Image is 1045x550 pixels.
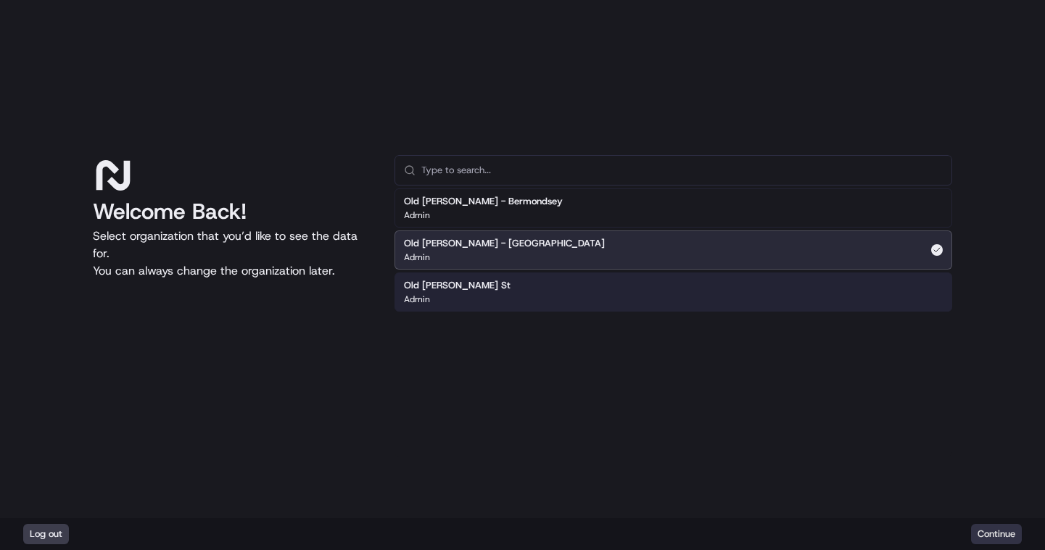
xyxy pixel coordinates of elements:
h2: Old [PERSON_NAME] - [GEOGRAPHIC_DATA] [404,237,605,250]
div: Suggestions [395,186,952,314]
h1: Welcome Back! [93,199,371,225]
p: Select organization that you’d like to see the data for. You can always change the organization l... [93,228,371,280]
p: Admin [404,209,430,221]
button: Continue [971,524,1022,544]
h2: Old [PERSON_NAME] - Bermondsey [404,195,563,208]
button: Log out [23,524,69,544]
p: Admin [404,293,430,305]
input: Type to search... [421,156,943,185]
h2: Old [PERSON_NAME] St [404,279,511,292]
p: Admin [404,251,430,263]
